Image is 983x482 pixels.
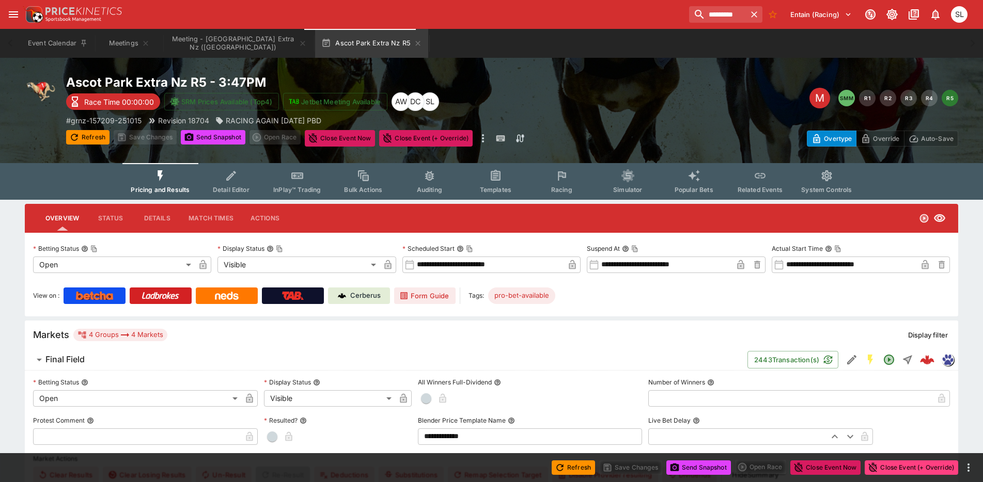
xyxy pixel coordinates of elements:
[66,130,110,144] button: Refresh
[801,186,852,194] span: System Controls
[666,460,731,475] button: Send Snapshot
[379,130,473,147] button: Close Event (+ Override)
[921,133,954,144] p: Auto-Save
[807,131,856,147] button: Overtype
[883,5,901,24] button: Toggle light/dark mode
[33,329,69,341] h5: Markets
[420,92,439,111] div: Singa Livett
[45,7,122,15] img: PriceKinetics
[392,92,410,111] div: Amanda Whitta
[4,5,23,24] button: open drawer
[902,327,954,343] button: Display filter
[226,115,321,126] p: RACING AGAIN [DATE] PBD
[33,244,79,253] p: Betting Status
[494,379,501,386] button: All Winners Full-Dividend
[264,390,395,407] div: Visible
[242,206,288,231] button: Actions
[417,186,442,194] span: Auditing
[164,93,279,110] button: SRM Prices Available (Top4)
[898,350,917,369] button: Straight
[76,292,113,300] img: Betcha
[66,74,512,90] h2: Copy To Clipboard
[164,29,313,58] button: Meeting - Ascot Park Extra Nz (NZ)
[84,97,154,107] p: Race Time 00:00:00
[328,287,390,304] a: Cerberus
[689,6,746,23] input: search
[772,244,823,253] p: Actual Start Time
[856,131,904,147] button: Override
[508,417,515,424] button: Blender Price Template Name
[842,350,861,369] button: Edit Detail
[942,90,958,106] button: R5
[926,5,945,24] button: Notifications
[25,74,58,107] img: greyhound_racing.png
[87,417,94,424] button: Protest Comment
[33,378,79,387] p: Betting Status
[880,350,898,369] button: Open
[738,186,783,194] span: Related Events
[418,378,492,387] p: All Winners Full-Dividend
[824,133,852,144] p: Overtype
[283,93,387,110] button: Jetbet Meeting Available
[282,292,304,300] img: TabNZ
[838,90,958,106] nav: pagination navigation
[33,256,195,273] div: Open
[394,287,456,304] a: Form Guide
[45,354,85,365] h6: Final Field
[77,329,163,341] div: 4 Groups 4 Markets
[87,206,134,231] button: Status
[96,29,162,58] button: Meetings
[790,460,861,475] button: Close Event Now
[880,90,896,106] button: R2
[45,17,101,22] img: Sportsbook Management
[622,245,629,252] button: Suspend AtCopy To Clipboard
[552,460,595,475] button: Refresh
[418,416,506,425] p: Blender Price Template Name
[865,460,958,475] button: Close Event (+ Override)
[859,90,876,106] button: R1
[466,245,473,252] button: Copy To Clipboard
[181,130,245,144] button: Send Snapshot
[648,378,705,387] p: Number of Winners
[480,186,511,194] span: Templates
[693,417,700,424] button: Live Bet Delay
[917,349,938,370] a: 079f1949-46c8-48bd-b828-699e3e21131a
[900,90,917,106] button: R3
[264,378,311,387] p: Display Status
[551,186,572,194] span: Racing
[406,92,425,111] div: David Crockford
[613,186,642,194] span: Simulator
[37,206,87,231] button: Overview
[25,349,747,370] button: Final Field
[919,213,929,223] svg: Open
[861,5,880,24] button: Connected to PK
[942,354,954,365] img: grnz
[215,292,238,300] img: Neds
[873,133,899,144] p: Override
[217,244,264,253] p: Display Status
[904,5,923,24] button: Documentation
[273,186,321,194] span: InPlay™ Trading
[920,352,934,367] img: logo-cerberus--red.svg
[933,212,946,224] svg: Visible
[904,131,958,147] button: Auto-Save
[402,244,455,253] p: Scheduled Start
[747,351,838,368] button: 2443Transaction(s)
[313,379,320,386] button: Display Status
[488,287,555,304] div: Betting Target: cerberus
[735,460,786,474] div: split button
[33,390,241,407] div: Open
[338,292,346,300] img: Cerberus
[264,416,298,425] p: Resulted?
[33,416,85,425] p: Protest Comment
[838,90,855,106] button: SMM
[707,379,714,386] button: Number of Winners
[469,287,484,304] label: Tags:
[675,186,713,194] span: Popular Bets
[350,291,381,301] p: Cerberus
[142,292,179,300] img: Ladbrokes
[344,186,382,194] span: Bulk Actions
[131,186,190,194] span: Pricing and Results
[33,451,950,467] label: Market Actions
[23,4,43,25] img: PriceKinetics Logo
